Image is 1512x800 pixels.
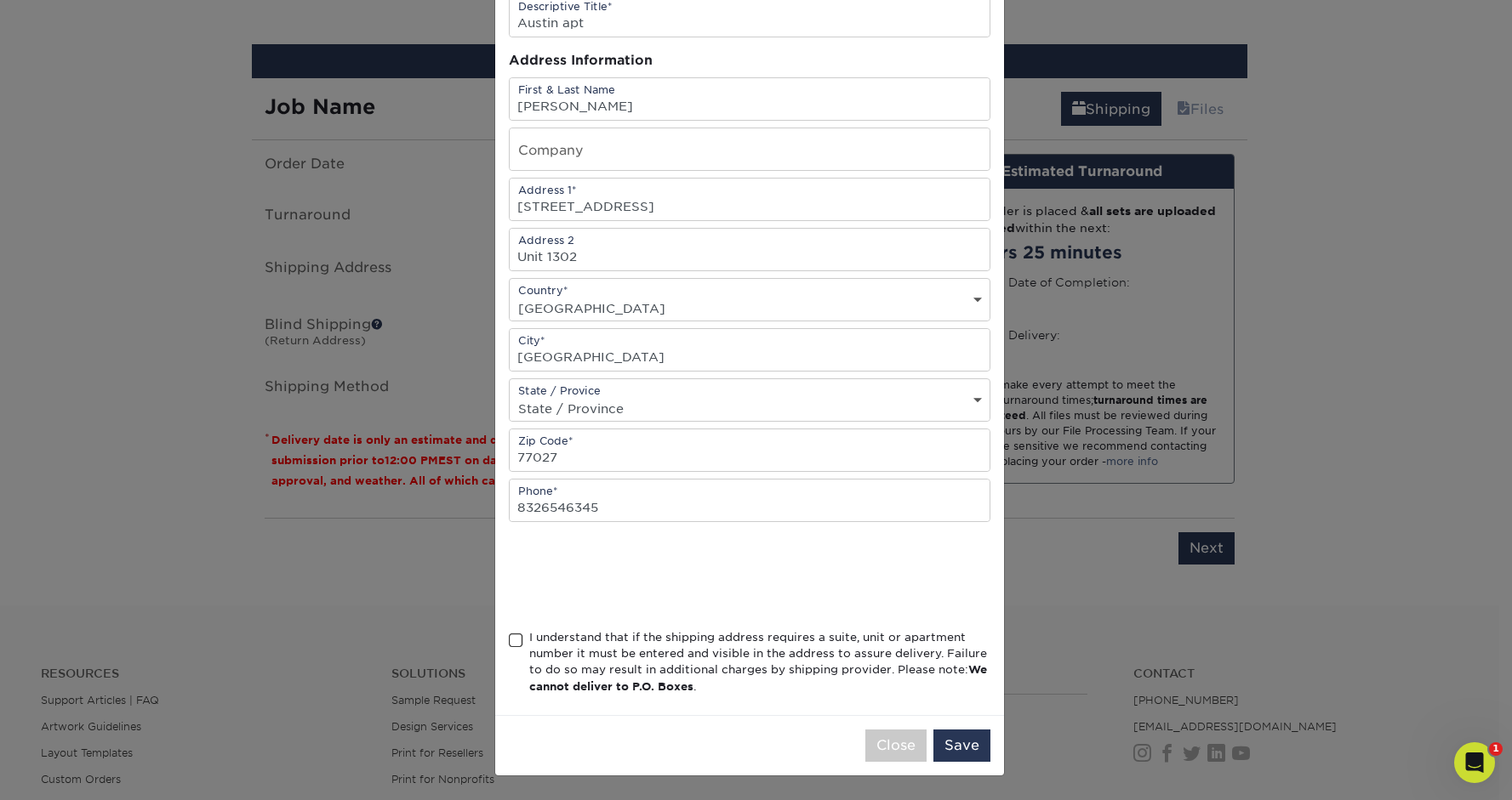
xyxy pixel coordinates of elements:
[865,729,927,762] button: Close
[933,729,990,762] button: Save
[1489,742,1503,756] span: 1
[509,51,990,71] div: Address Information
[529,629,990,695] div: I understand that if the shipping address requires a suite, unit or apartment number it must be e...
[1454,742,1495,783] iframe: Intercom live chat
[529,663,987,692] b: We cannot deliver to P.O. Boxes
[509,542,767,609] iframe: reCAPTCHA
